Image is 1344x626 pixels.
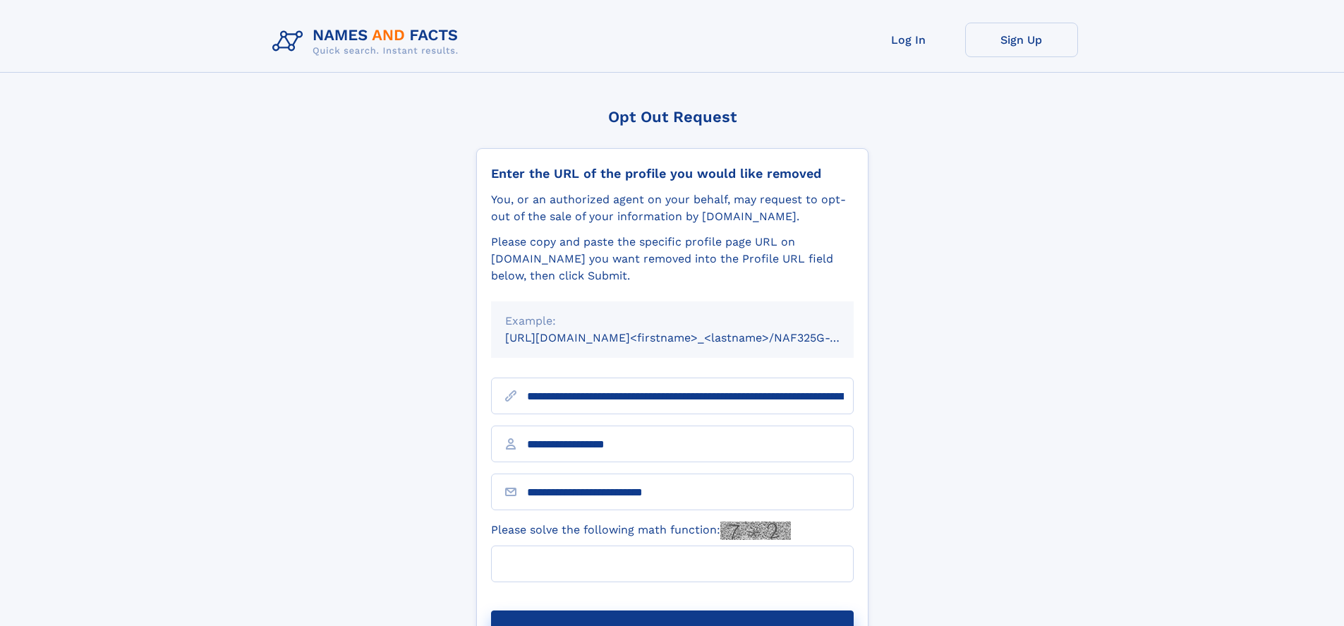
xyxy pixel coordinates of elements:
div: Please copy and paste the specific profile page URL on [DOMAIN_NAME] you want removed into the Pr... [491,234,854,284]
label: Please solve the following math function: [491,522,791,540]
div: You, or an authorized agent on your behalf, may request to opt-out of the sale of your informatio... [491,191,854,225]
div: Enter the URL of the profile you would like removed [491,166,854,181]
a: Sign Up [965,23,1078,57]
img: Logo Names and Facts [267,23,470,61]
div: Opt Out Request [476,108,868,126]
div: Example: [505,313,840,330]
a: Log In [852,23,965,57]
small: [URL][DOMAIN_NAME]<firstname>_<lastname>/NAF325G-xxxxxxxx [505,331,880,344]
